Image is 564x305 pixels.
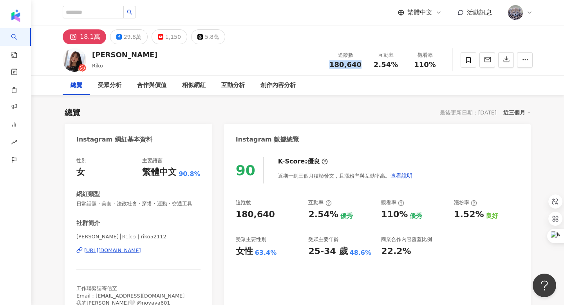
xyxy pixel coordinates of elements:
div: 創作內容分析 [260,81,296,90]
div: 22.2% [381,245,411,258]
div: 48.6% [350,249,372,257]
a: search [11,28,27,59]
div: 25-34 歲 [308,245,347,258]
button: 查看說明 [390,168,413,183]
span: 活動訊息 [467,9,492,16]
div: 優秀 [410,212,422,220]
div: 互動率 [308,199,331,206]
div: 觀看率 [381,199,404,206]
div: 良好 [486,212,498,220]
div: 1,150 [165,31,181,42]
button: 5.8萬 [191,29,225,44]
div: [PERSON_NAME] [92,50,157,60]
div: 女 [76,166,85,178]
div: 最後更新日期：[DATE] [440,109,497,116]
div: 互動率 [371,51,401,59]
div: Instagram 網紅基本資料 [76,135,152,144]
span: 2.54% [374,61,398,69]
div: 180,640 [236,209,275,221]
div: 合作與價值 [137,81,166,90]
span: 110% [414,61,436,69]
div: 29.8萬 [124,31,141,42]
div: 社群簡介 [76,219,100,227]
span: 查看說明 [390,172,412,179]
button: 18.1萬 [63,29,106,44]
img: KOL Avatar [63,48,86,72]
div: 優良 [307,157,320,166]
div: 63.4% [255,249,277,257]
div: 受眾分析 [98,81,121,90]
iframe: Help Scout Beacon - Open [533,274,556,297]
div: 繁體中文 [142,166,177,178]
div: 110% [381,209,408,221]
div: 觀看率 [410,51,440,59]
div: 近期一到三個月積極發文，且漲粉率與互動率高。 [278,168,413,183]
div: 追蹤數 [329,51,362,59]
div: 網紅類型 [76,190,100,198]
div: 總覽 [65,107,80,118]
button: 1,150 [152,29,187,44]
img: logo icon [9,9,22,22]
div: 商業合作內容覆蓋比例 [381,236,432,243]
div: 總覽 [70,81,82,90]
img: Screen%20Shot%202021-07-26%20at%202.59.10%20PM%20copy.png [508,5,523,20]
span: search [127,9,132,15]
span: Riko [92,63,103,69]
button: 29.8萬 [110,29,148,44]
div: 1.52% [454,209,484,221]
span: 日常話題 · 美食 · 法政社會 · 穿搭 · 運動 · 交通工具 [76,200,201,207]
div: 5.8萬 [205,31,219,42]
span: 繁體中文 [407,8,432,17]
div: 相似網紅 [182,81,206,90]
div: 互動分析 [221,81,245,90]
div: 18.1萬 [80,31,100,42]
span: [PERSON_NAME]┃𝚁𝚒𝚔𝚘 | riko52112 [76,233,201,240]
div: 主要語言 [142,157,163,164]
div: 受眾主要年齡 [308,236,339,243]
span: 180,640 [329,60,362,69]
span: 90.8% [179,170,201,178]
div: 90 [236,162,255,178]
a: [URL][DOMAIN_NAME] [76,247,201,254]
div: 性別 [76,157,87,164]
div: 漲粉率 [454,199,477,206]
div: 優秀 [340,212,353,220]
div: 女性 [236,245,253,258]
div: Instagram 數據總覽 [236,135,299,144]
div: 近三個月 [503,107,531,118]
div: K-Score : [278,157,328,166]
div: 追蹤數 [236,199,251,206]
div: 受眾主要性別 [236,236,266,243]
span: rise [11,134,17,152]
div: 2.54% [308,209,338,221]
div: [URL][DOMAIN_NAME] [84,247,141,254]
